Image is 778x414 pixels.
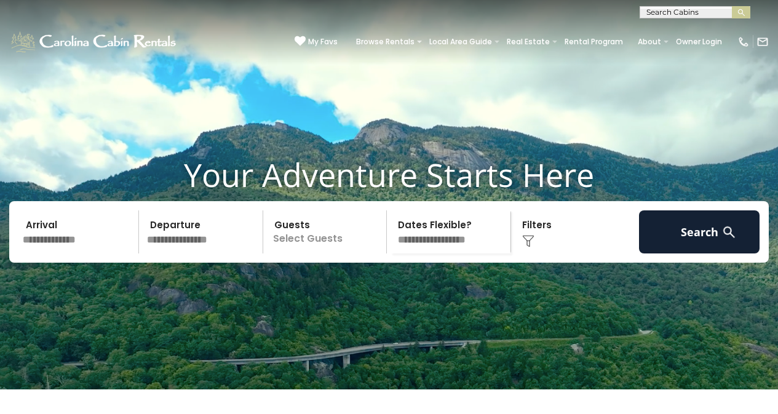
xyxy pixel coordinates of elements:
img: filter--v1.png [522,235,534,247]
img: mail-regular-white.png [756,36,769,48]
img: White-1-1-2.png [9,30,180,54]
a: Rental Program [558,33,629,50]
img: phone-regular-white.png [737,36,750,48]
span: My Favs [308,36,338,47]
h1: Your Adventure Starts Here [9,156,769,194]
button: Search [639,210,760,253]
a: Local Area Guide [423,33,498,50]
a: About [632,33,667,50]
p: Select Guests [267,210,387,253]
a: Owner Login [670,33,728,50]
a: My Favs [295,36,338,48]
a: Real Estate [501,33,556,50]
a: Browse Rentals [350,33,421,50]
img: search-regular-white.png [721,225,737,240]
